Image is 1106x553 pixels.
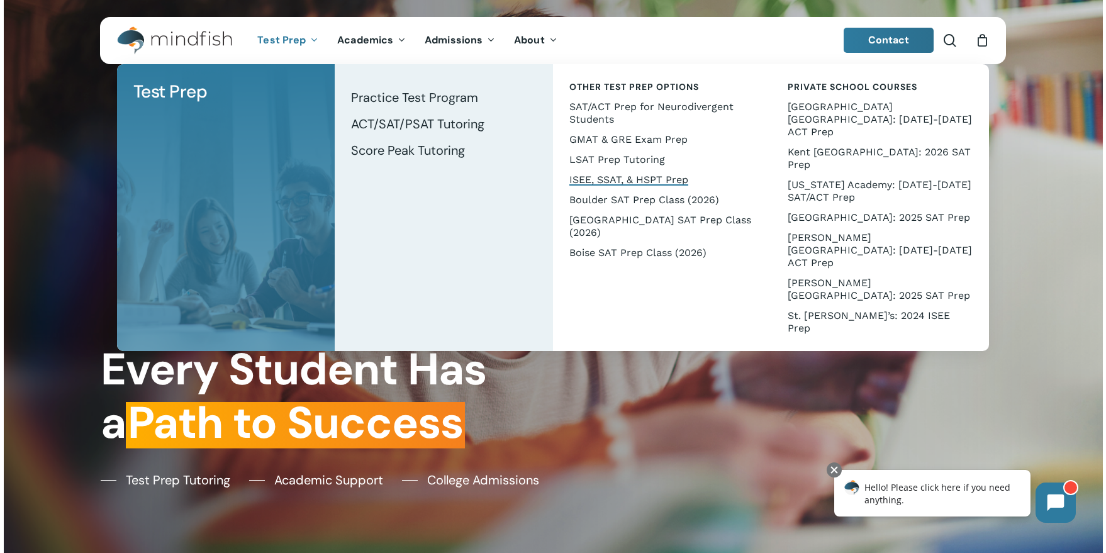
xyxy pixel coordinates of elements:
[402,471,539,489] a: College Admissions
[788,277,970,301] span: [PERSON_NAME][GEOGRAPHIC_DATA]: 2025 SAT Prep
[248,35,328,46] a: Test Prep
[101,471,230,489] a: Test Prep Tutoring
[566,170,759,190] a: ISEE, SSAT, & HSPT Prep
[505,35,567,46] a: About
[347,111,540,137] a: ACT/SAT/PSAT Tutoring
[351,142,465,159] span: Score Peak Tutoring
[569,247,707,259] span: Boise SAT Prep Class (2026)
[337,33,393,47] span: Academics
[569,194,719,206] span: Boulder SAT Prep Class (2026)
[133,80,208,103] span: Test Prep
[784,77,977,97] a: Private School Courses
[788,232,972,269] span: [PERSON_NAME][GEOGRAPHIC_DATA]: [DATE]-[DATE] ACT Prep
[784,273,977,306] a: [PERSON_NAME][GEOGRAPHIC_DATA]: 2025 SAT Prep
[514,33,545,47] span: About
[126,471,230,489] span: Test Prep Tutoring
[569,101,734,125] span: SAT/ACT Prep for Neurodivergent Students
[569,154,665,165] span: LSAT Prep Tutoring
[257,33,306,47] span: Test Prep
[347,84,540,111] a: Practice Test Program
[100,17,1006,64] header: Main Menu
[569,81,699,92] span: Other Test Prep Options
[569,133,688,145] span: GMAT & GRE Exam Prep
[784,175,977,208] a: [US_STATE] Academy: [DATE]-[DATE] SAT/ACT Prep
[328,35,415,46] a: Academics
[566,190,759,210] a: Boulder SAT Prep Class (2026)
[821,460,1088,535] iframe: Chatbot
[569,174,688,186] span: ISEE, SSAT, & HSPT Prep
[566,210,759,243] a: [GEOGRAPHIC_DATA] SAT Prep Class (2026)
[566,130,759,150] a: GMAT & GRE Exam Prep
[788,81,917,92] span: Private School Courses
[347,137,540,164] a: Score Peak Tutoring
[566,77,759,97] a: Other Test Prep Options
[784,228,977,273] a: [PERSON_NAME][GEOGRAPHIC_DATA]: [DATE]-[DATE] ACT Prep
[569,214,751,238] span: [GEOGRAPHIC_DATA] SAT Prep Class (2026)
[351,89,478,106] span: Practice Test Program
[784,97,977,142] a: [GEOGRAPHIC_DATA] [GEOGRAPHIC_DATA]: [DATE]-[DATE] ACT Prep
[249,471,383,489] a: Academic Support
[844,28,934,53] a: Contact
[975,33,989,47] a: Cart
[566,150,759,170] a: LSAT Prep Tutoring
[126,394,465,452] em: Path to Success
[784,306,977,338] a: St. [PERSON_NAME]’s: 2024 ISEE Prep
[784,142,977,175] a: Kent [GEOGRAPHIC_DATA]: 2026 SAT Prep
[788,179,971,203] span: [US_STATE] Academy: [DATE]-[DATE] SAT/ACT Prep
[788,101,972,138] span: [GEOGRAPHIC_DATA] [GEOGRAPHIC_DATA]: [DATE]-[DATE] ACT Prep
[788,211,970,223] span: [GEOGRAPHIC_DATA]: 2025 SAT Prep
[868,33,910,47] span: Contact
[351,116,484,132] span: ACT/SAT/PSAT Tutoring
[101,343,544,449] h1: Every Student Has a
[788,310,950,334] span: St. [PERSON_NAME]’s: 2024 ISEE Prep
[248,17,566,64] nav: Main Menu
[566,243,759,263] a: Boise SAT Prep Class (2026)
[425,33,483,47] span: Admissions
[130,77,323,107] a: Test Prep
[566,97,759,130] a: SAT/ACT Prep for Neurodivergent Students
[788,146,971,170] span: Kent [GEOGRAPHIC_DATA]: 2026 SAT Prep
[415,35,505,46] a: Admissions
[427,471,539,489] span: College Admissions
[784,208,977,228] a: [GEOGRAPHIC_DATA]: 2025 SAT Prep
[274,471,383,489] span: Academic Support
